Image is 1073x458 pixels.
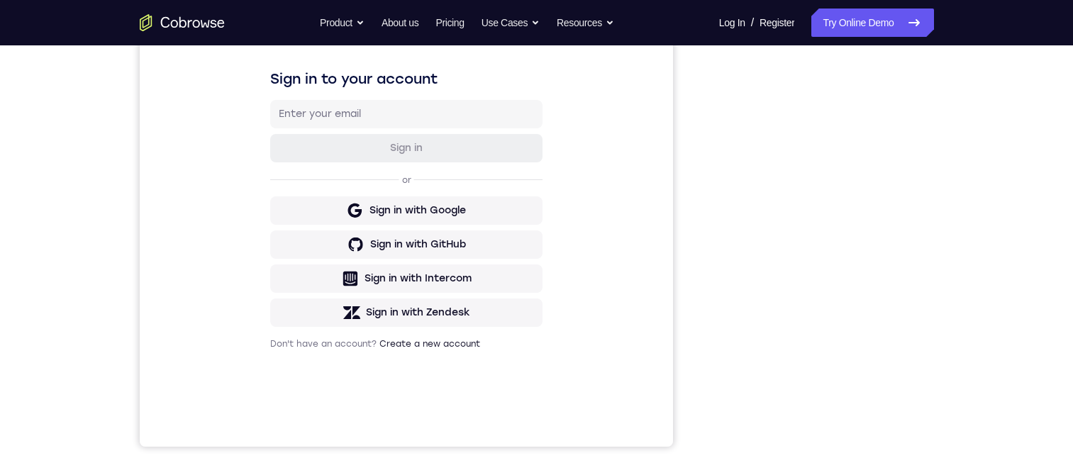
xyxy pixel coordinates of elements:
a: Pricing [435,9,464,37]
a: Log In [719,9,745,37]
a: Try Online Demo [811,9,933,37]
p: Don't have an account? [130,367,403,378]
button: Product [320,9,365,37]
button: Sign in with Zendesk [130,327,403,355]
a: Create a new account [240,367,340,377]
div: Sign in with GitHub [230,266,326,280]
p: or [260,203,274,214]
span: / [751,14,754,31]
div: Sign in with Google [230,232,326,246]
button: Sign in with Google [130,225,403,253]
a: About us [382,9,418,37]
button: Use Cases [482,9,540,37]
a: Register [760,9,794,37]
button: Sign in with GitHub [130,259,403,287]
button: Resources [557,9,614,37]
div: Sign in with Zendesk [226,334,330,348]
button: Sign in with Intercom [130,293,403,321]
a: Go to the home page [140,14,225,31]
div: Sign in with Intercom [225,300,332,314]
